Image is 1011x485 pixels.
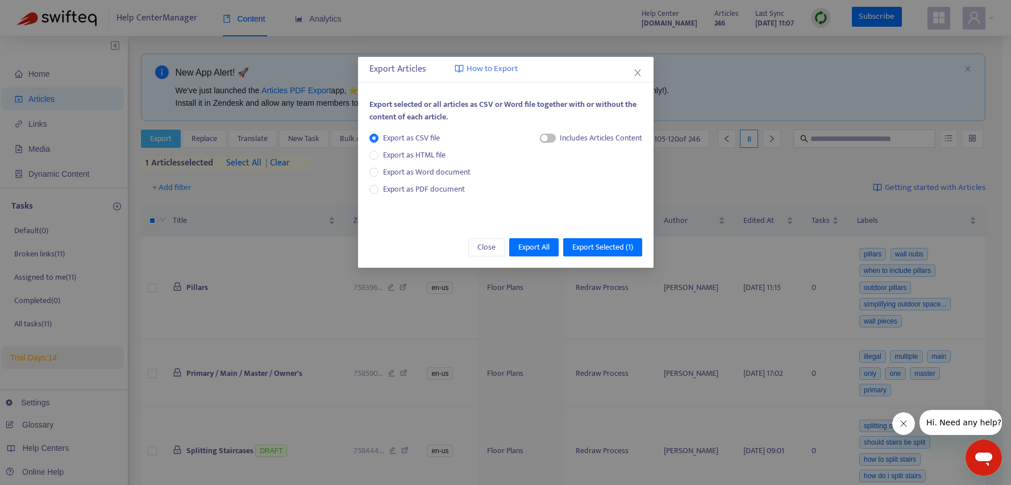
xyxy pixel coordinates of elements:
span: Export Selected ( 1 ) [572,241,633,254]
div: Includes Articles Content [560,132,642,144]
span: Export as PDF document [383,183,465,196]
button: Export All [509,238,559,256]
span: Export selected or all articles as CSV or Word file together with or without the content of each ... [369,98,636,123]
a: How to Export [455,63,518,76]
img: image-link [455,64,464,73]
iframe: Close message [892,412,915,435]
span: Export as Word document [378,166,475,179]
span: Close [477,241,496,254]
span: Export as HTML file [378,149,450,161]
span: Export All [518,241,550,254]
span: How to Export [467,63,518,76]
span: Export as CSV file [378,132,444,144]
iframe: Message from company [920,410,1002,435]
button: Export Selected (1) [563,238,642,256]
iframe: Button to launch messaging window [966,440,1002,476]
button: Close [631,67,644,79]
div: Export Articles [369,63,642,76]
span: close [633,68,642,77]
button: Close [468,238,505,256]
